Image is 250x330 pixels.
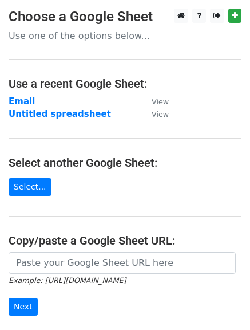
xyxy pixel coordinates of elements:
[9,9,241,25] h3: Choose a Google Sheet
[9,178,51,196] a: Select...
[152,110,169,119] small: View
[152,97,169,106] small: View
[9,30,241,42] p: Use one of the options below...
[9,252,236,274] input: Paste your Google Sheet URL here
[9,234,241,247] h4: Copy/paste a Google Sheet URL:
[9,298,38,316] input: Next
[9,276,126,285] small: Example: [URL][DOMAIN_NAME]
[9,109,111,119] a: Untitled spreadsheet
[9,156,241,170] h4: Select another Google Sheet:
[140,109,169,119] a: View
[140,96,169,107] a: View
[9,96,35,107] a: Email
[9,77,241,91] h4: Use a recent Google Sheet:
[193,275,250,330] iframe: Chat Widget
